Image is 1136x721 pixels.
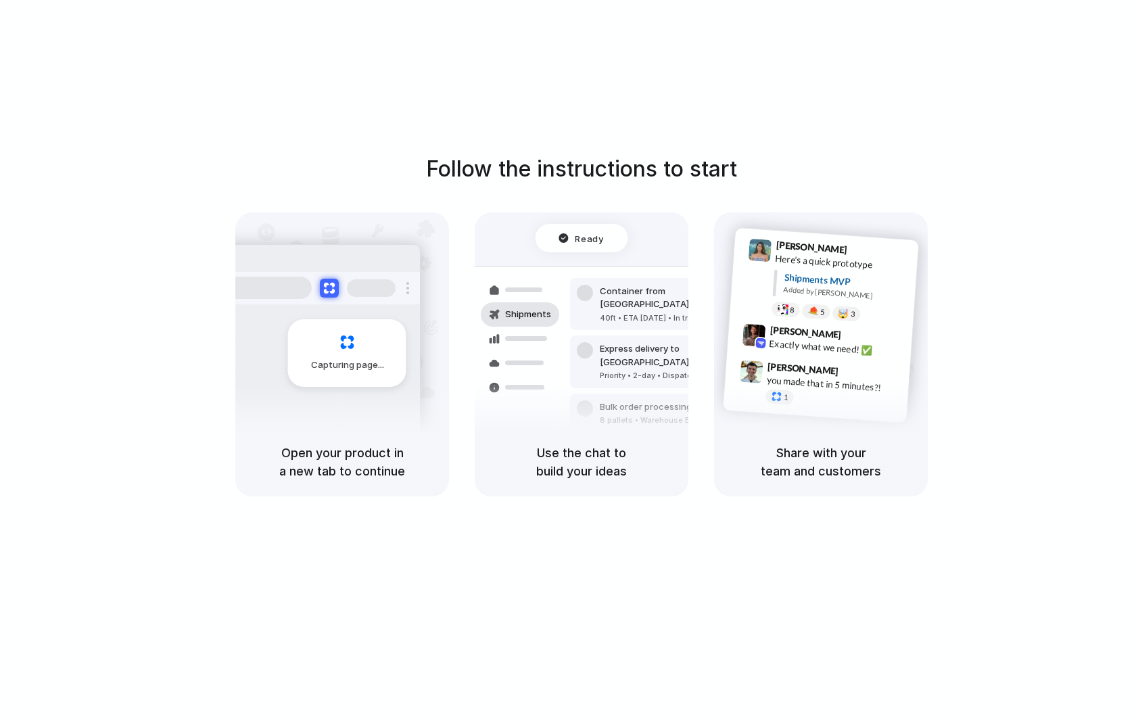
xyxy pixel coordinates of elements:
div: 40ft • ETA [DATE] • In transit [600,312,746,324]
span: [PERSON_NAME] [767,358,839,378]
span: 1 [784,394,788,401]
div: 8 pallets • Warehouse B • Packed [600,415,726,426]
div: Here's a quick prototype [775,251,910,274]
span: 5 [820,308,825,315]
span: 8 [790,306,795,313]
div: Express delivery to [GEOGRAPHIC_DATA] [600,342,746,369]
div: Priority • 2-day • Dispatched [600,370,746,381]
h5: Use the chat to build your ideas [491,444,672,480]
h1: Follow the instructions to start [426,153,737,185]
div: Shipments MVP [784,270,909,292]
div: Added by [PERSON_NAME] [783,284,907,304]
span: 3 [851,310,855,318]
span: Ready [575,231,604,245]
div: Bulk order processing [600,400,726,414]
span: [PERSON_NAME] [770,322,841,342]
span: Shipments [505,308,551,321]
span: 9:41 AM [851,243,879,260]
span: 9:47 AM [843,365,870,381]
span: [PERSON_NAME] [776,237,847,257]
div: Container from [GEOGRAPHIC_DATA] [600,285,746,311]
h5: Share with your team and customers [730,444,912,480]
h5: Open your product in a new tab to continue [252,444,433,480]
div: 🤯 [838,308,849,319]
span: Capturing page [311,358,386,372]
div: Exactly what we need! ✅ [769,336,904,359]
div: you made that in 5 minutes?! [766,373,901,396]
span: 9:42 AM [845,329,873,345]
